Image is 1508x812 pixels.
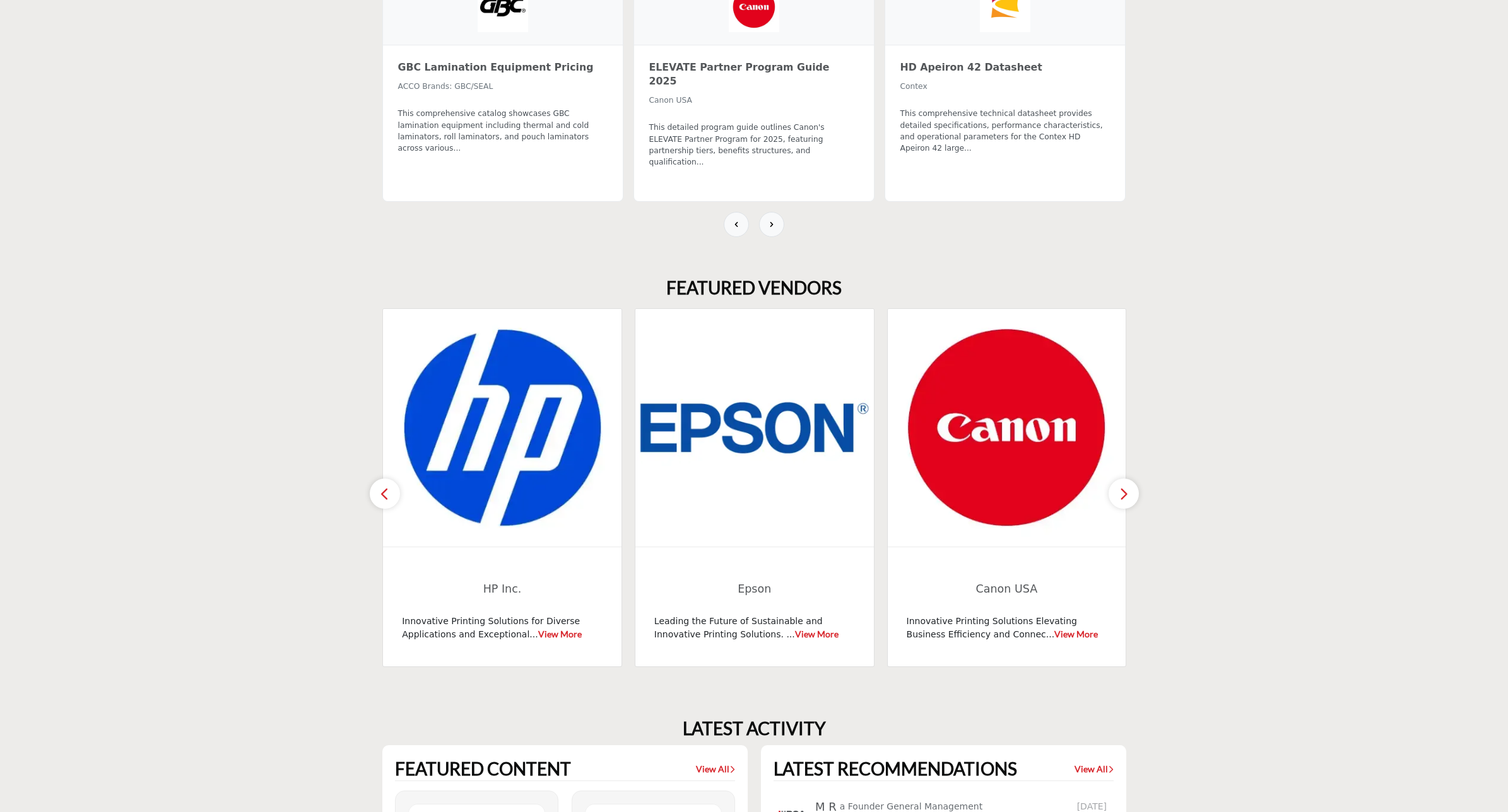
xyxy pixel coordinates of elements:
a: View More [1054,629,1098,639]
a: View All [1075,763,1114,775]
h2: FEATURED VENDORS [666,277,842,299]
h3: GBC Lamination Equipment Pricing [398,61,608,74]
a: View More [795,629,839,639]
h2: FEATURED CONTENT [395,758,571,780]
p: This comprehensive catalog showcases GBC lamination equipment including thermal and cold laminato... [398,108,608,154]
a: HP Inc. [402,572,603,606]
p: Innovative Printing Solutions for Diverse Applications and Exceptional... [402,615,603,641]
h2: LATEST RECOMMENDATIONS [774,758,1017,780]
img: Canon USA [888,309,1126,547]
span: Canon USA [649,96,692,105]
span: HP Inc. [402,581,603,597]
a: ELEVATE Partner Program Guide 2025 [649,61,859,93]
p: Innovative Printing Solutions Elevating Business Efficiency and Connec... [907,615,1107,641]
a: View More [538,629,582,639]
span: Canon USA [907,581,1107,597]
h3: ELEVATE Partner Program Guide 2025 [649,61,859,88]
img: Epson [635,309,874,547]
a: GBC Lamination Equipment Pricing [398,61,608,79]
span: Epson [654,581,855,597]
h2: LATEST ACTIVITY [683,718,826,739]
h3: HD Apeiron 42 Datasheet [900,61,1110,74]
a: View All [696,763,735,775]
span: ACCO Brands: GBC/SEAL [398,82,493,91]
img: HP Inc. [383,309,621,547]
a: Epson [654,572,855,606]
p: This comprehensive technical datasheet provides detailed specifications, performance characterist... [900,108,1110,154]
p: Leading the Future of Sustainable and Innovative Printing Solutions. ... [654,615,855,641]
a: Canon USA [907,572,1107,606]
p: This detailed program guide outlines Canon's ELEVATE Partner Program for 2025, featuring partners... [649,122,859,168]
span: Contex [900,82,928,91]
a: HD Apeiron 42 Datasheet [900,61,1110,79]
